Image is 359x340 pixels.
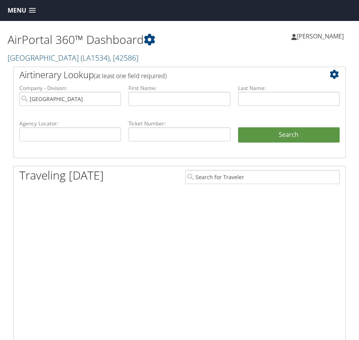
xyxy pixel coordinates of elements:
h1: Traveling [DATE] [19,167,104,183]
label: Company - Division: [19,84,121,92]
label: First Name: [129,84,230,92]
span: (at least one field required) [94,72,167,80]
span: [PERSON_NAME] [297,32,344,40]
h1: AirPortal 360™ Dashboard [8,32,179,48]
a: [GEOGRAPHIC_DATA] [8,53,138,63]
input: Search for Traveler [185,170,340,184]
h2: Airtinerary Lookup [19,68,312,81]
span: ( LA1534 ) [81,53,110,63]
span: Menu [8,7,26,14]
a: [PERSON_NAME] [291,25,351,48]
label: Agency Locator: [19,120,121,127]
button: Search [238,127,340,143]
a: Menu [4,4,40,17]
label: Last Name: [238,84,340,92]
span: , [ 42586 ] [110,53,138,63]
label: Ticket Number: [129,120,230,127]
